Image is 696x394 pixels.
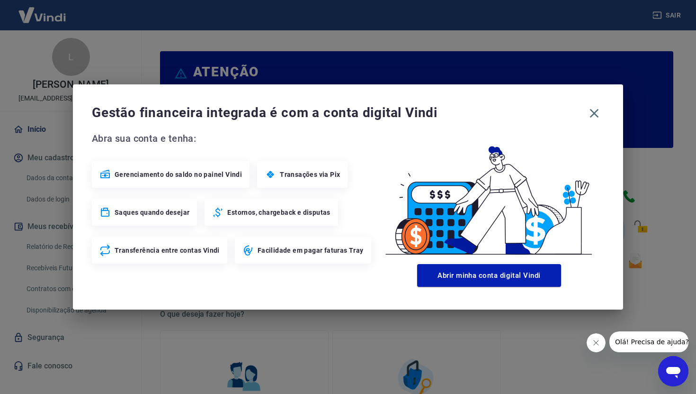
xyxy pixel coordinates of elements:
[6,7,80,14] span: Olá! Precisa de ajuda?
[258,246,364,255] span: Facilidade em pagar faturas Tray
[92,103,584,122] span: Gestão financeira integrada é com a conta digital Vindi
[658,356,688,386] iframe: Botão para abrir a janela de mensagens
[227,208,330,217] span: Estornos, chargeback e disputas
[115,246,220,255] span: Transferência entre contas Vindi
[115,170,242,179] span: Gerenciamento do saldo no painel Vindi
[280,170,340,179] span: Transações via Pix
[417,264,561,287] button: Abrir minha conta digital Vindi
[115,208,189,217] span: Saques quando desejar
[92,131,374,146] span: Abra sua conta e tenha:
[374,131,604,260] img: Good Billing
[609,331,688,352] iframe: Mensagem da empresa
[587,333,606,352] iframe: Fechar mensagem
